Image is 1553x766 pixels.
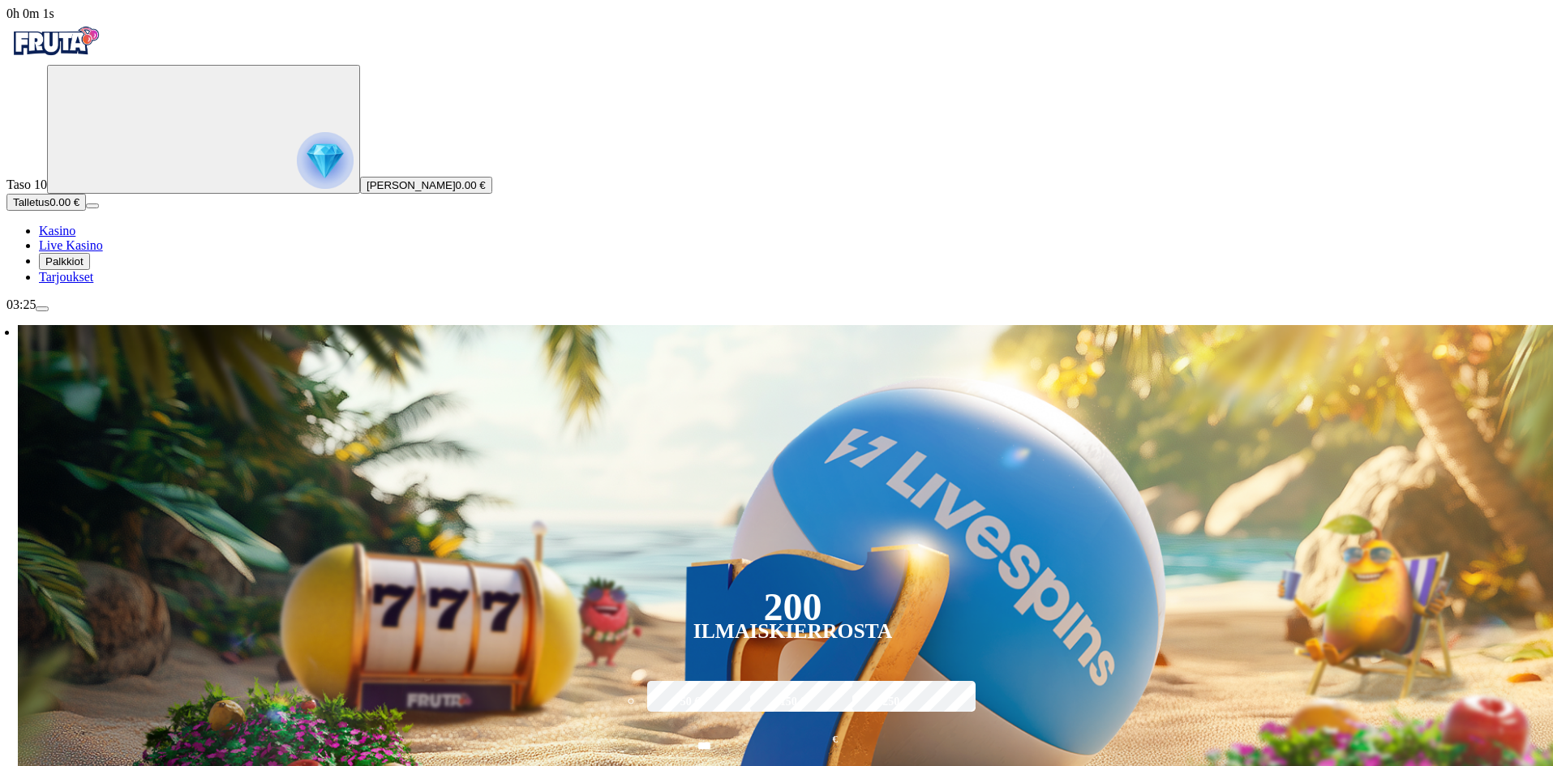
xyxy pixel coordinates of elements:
a: poker-chip iconLive Kasino [39,238,103,252]
nav: Primary [6,21,1547,285]
img: Fruta [6,21,104,62]
span: Talletus [13,196,49,208]
button: [PERSON_NAME]0.00 € [360,177,492,194]
label: 250 € [848,678,942,725]
span: Taso 10 [6,178,47,191]
button: menu [36,306,49,311]
button: reward progress [47,65,360,194]
button: menu [86,203,99,208]
span: Kasino [39,224,75,238]
span: user session time [6,6,54,20]
span: 0.00 € [456,179,486,191]
span: € [833,732,838,747]
span: Live Kasino [39,238,103,252]
button: Talletusplus icon0.00 € [6,194,86,211]
span: 03:25 [6,297,36,311]
button: reward iconPalkkiot [39,253,90,270]
span: 0.00 € [49,196,79,208]
a: gift-inverted iconTarjoukset [39,270,93,284]
div: Ilmaiskierrosta [693,622,893,641]
a: diamond iconKasino [39,224,75,238]
span: Tarjoukset [39,270,93,284]
label: 150 € [746,678,840,725]
label: 50 € [643,678,737,725]
img: reward progress [297,132,354,189]
a: Fruta [6,50,104,64]
span: [PERSON_NAME] [367,179,456,191]
div: 200 [763,597,822,617]
span: Palkkiot [45,255,84,267]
